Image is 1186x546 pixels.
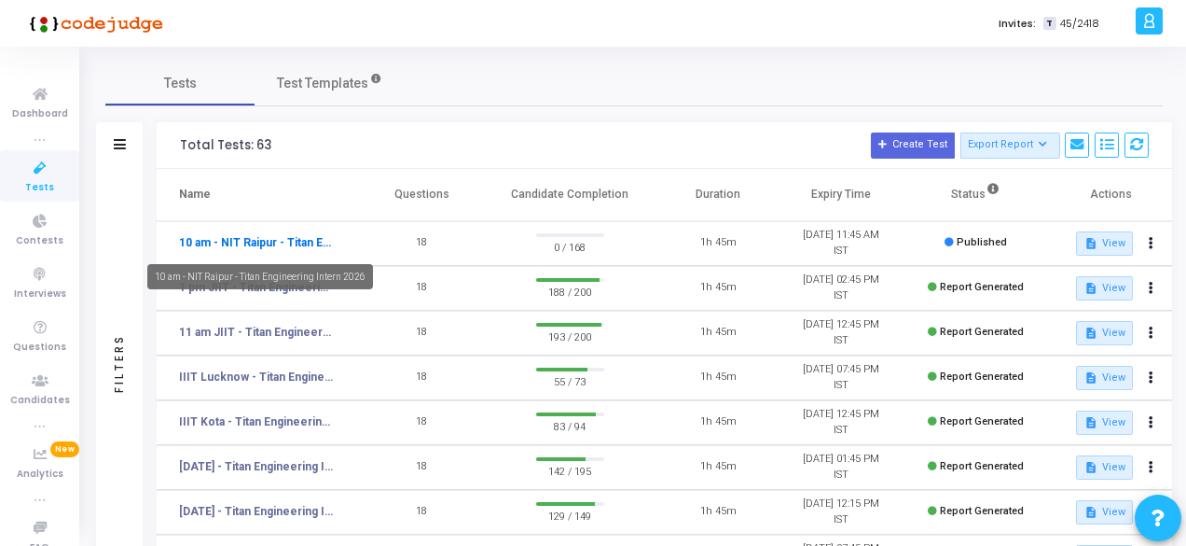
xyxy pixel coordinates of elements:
td: 18 [361,221,484,266]
td: 1h 45m [656,311,779,356]
td: 1h 45m [656,490,779,535]
a: IIIT Kota - Titan Engineering Intern 2026 [179,413,334,430]
span: 193 / 200 [536,327,604,345]
div: 10 am - NIT Raipur - Titan Engineering Intern 2026 [147,264,373,289]
button: View [1076,500,1133,525]
td: 1h 45m [656,356,779,400]
span: Dashboard [12,106,68,122]
span: Report Generated [940,505,1024,517]
mat-icon: description [1083,327,1096,340]
span: 129 / 149 [536,506,604,525]
img: logo [23,5,163,42]
mat-icon: description [1083,282,1096,295]
button: Create Test [871,133,955,159]
button: View [1076,455,1133,480]
span: Contests [16,233,63,249]
a: [DATE] - Titan Engineering Intern 2026 [179,503,334,520]
span: Tests [25,180,54,196]
td: 18 [361,266,484,311]
td: 1h 45m [656,266,779,311]
div: Filters [111,260,128,466]
button: View [1076,276,1133,301]
a: 11 am JIIT - Titan Engineering Intern 2026 [179,324,334,341]
span: Published [957,236,1007,248]
span: Report Generated [940,326,1024,338]
span: Candidates [10,393,70,409]
span: 142 / 195 [536,461,604,480]
th: Actions [1049,169,1172,221]
span: Questions [13,340,66,356]
label: Invites: [999,16,1036,32]
button: View [1076,231,1133,256]
td: 18 [361,356,484,400]
td: 1h 45m [656,221,779,266]
span: 55 / 73 [536,371,604,390]
td: 18 [361,490,484,535]
span: Analytics [17,467,63,483]
td: [DATE] 07:45 PM IST [779,356,903,400]
mat-icon: description [1083,237,1096,250]
span: 83 / 94 [536,416,604,435]
td: 1h 45m [656,445,779,490]
mat-icon: description [1083,416,1096,429]
a: IIIT Lucknow - Titan Engineering Intern 2026 [179,369,334,385]
th: Candidate Completion [483,169,656,221]
span: Report Generated [940,460,1024,472]
mat-icon: description [1083,506,1096,519]
span: Tests [164,74,197,93]
td: [DATE] 12:15 PM IST [779,490,903,535]
th: Duration [656,169,779,221]
th: Expiry Time [779,169,903,221]
span: Report Generated [940,415,1024,427]
span: New [50,441,79,457]
button: View [1076,366,1133,390]
span: 188 / 200 [536,282,604,301]
td: 1h 45m [656,400,779,445]
a: [DATE] - Titan Engineering Intern 2026 [179,458,334,475]
span: 0 / 168 [536,237,604,256]
a: 10 am - NIT Raipur - Titan Engineering Intern 2026 [179,234,334,251]
td: 18 [361,311,484,356]
span: Report Generated [940,281,1024,293]
th: Questions [361,169,484,221]
mat-icon: description [1083,371,1096,385]
span: Interviews [14,287,66,302]
td: 18 [361,445,484,490]
span: Report Generated [940,371,1024,383]
td: 18 [361,400,484,445]
mat-icon: description [1083,461,1096,474]
td: [DATE] 12:45 PM IST [779,311,903,356]
td: [DATE] 02:45 PM IST [779,266,903,311]
div: Total Tests: 63 [180,138,271,153]
button: View [1076,411,1133,435]
span: T [1043,17,1055,31]
span: 45/2418 [1060,16,1099,32]
th: Status [902,169,1049,221]
td: [DATE] 01:45 PM IST [779,445,903,490]
span: Test Templates [277,74,368,93]
button: Export Report [960,133,1060,159]
td: [DATE] 12:45 PM IST [779,400,903,445]
button: View [1076,321,1133,345]
td: [DATE] 11:45 AM IST [779,221,903,266]
th: Name [157,169,361,221]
